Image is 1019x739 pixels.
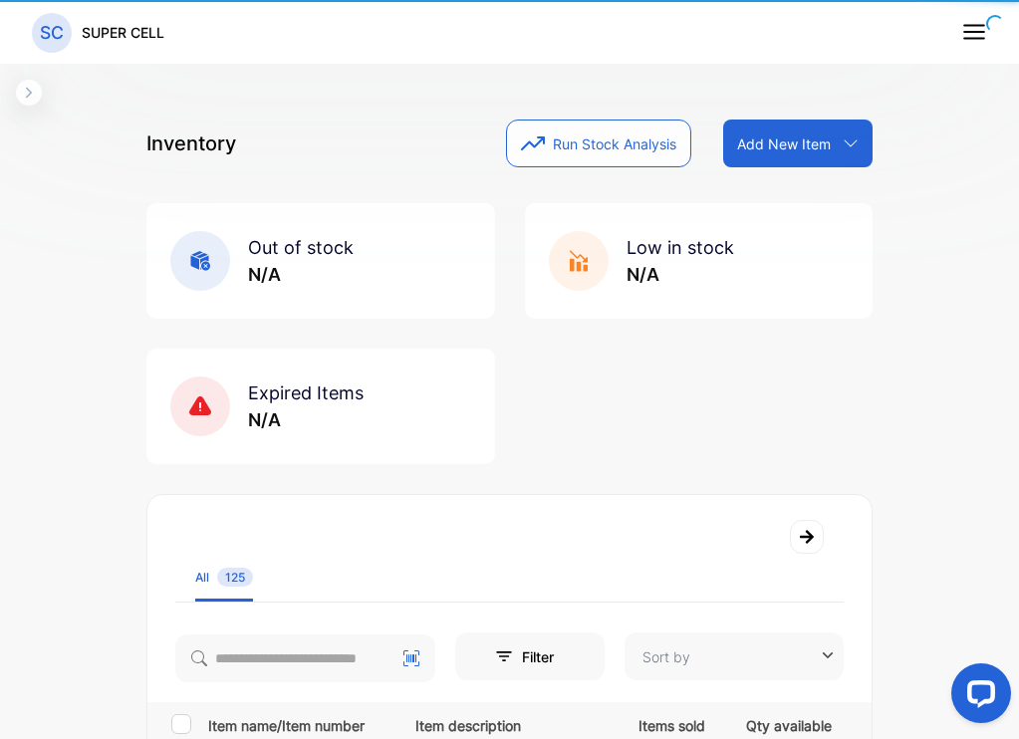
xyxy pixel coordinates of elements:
p: Add New Item [737,133,831,154]
p: N/A [248,261,354,288]
p: N/A [627,261,734,288]
p: Item description [415,711,598,736]
span: Expired Items [248,382,364,403]
button: Sort by [625,632,844,680]
p: Inventory [146,128,236,158]
span: Low in stock [627,237,734,258]
p: SUPER CELL [82,22,164,43]
span: 125 [217,568,253,587]
p: Items sold [638,711,705,736]
div: All [195,569,253,587]
p: SC [40,20,64,46]
p: Qty available [746,711,832,736]
button: Run Stock Analysis [506,120,691,167]
p: N/A [248,406,364,433]
p: Sort by [642,646,690,667]
iframe: LiveChat chat widget [935,655,1019,739]
span: Out of stock [248,237,354,258]
p: Item name/Item number [208,711,390,736]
